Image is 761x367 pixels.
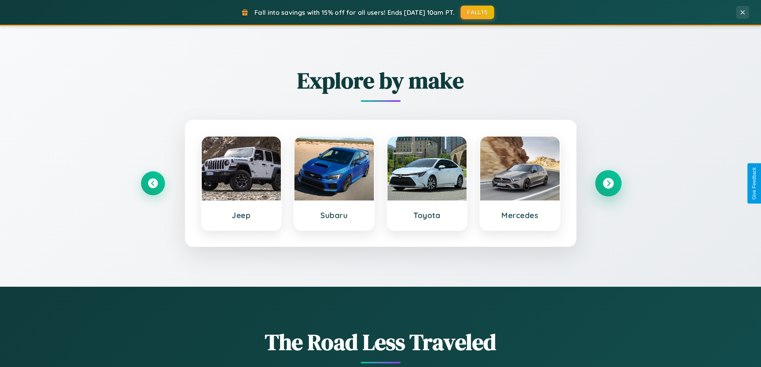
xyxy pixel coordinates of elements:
[210,210,273,220] h3: Jeep
[461,6,494,19] button: FALL15
[141,65,620,96] h2: Explore by make
[254,8,455,16] span: Fall into savings with 15% off for all users! Ends [DATE] 10am PT.
[488,210,552,220] h3: Mercedes
[302,210,366,220] h3: Subaru
[395,210,459,220] h3: Toyota
[141,327,620,357] h1: The Road Less Traveled
[751,167,757,200] div: Give Feedback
